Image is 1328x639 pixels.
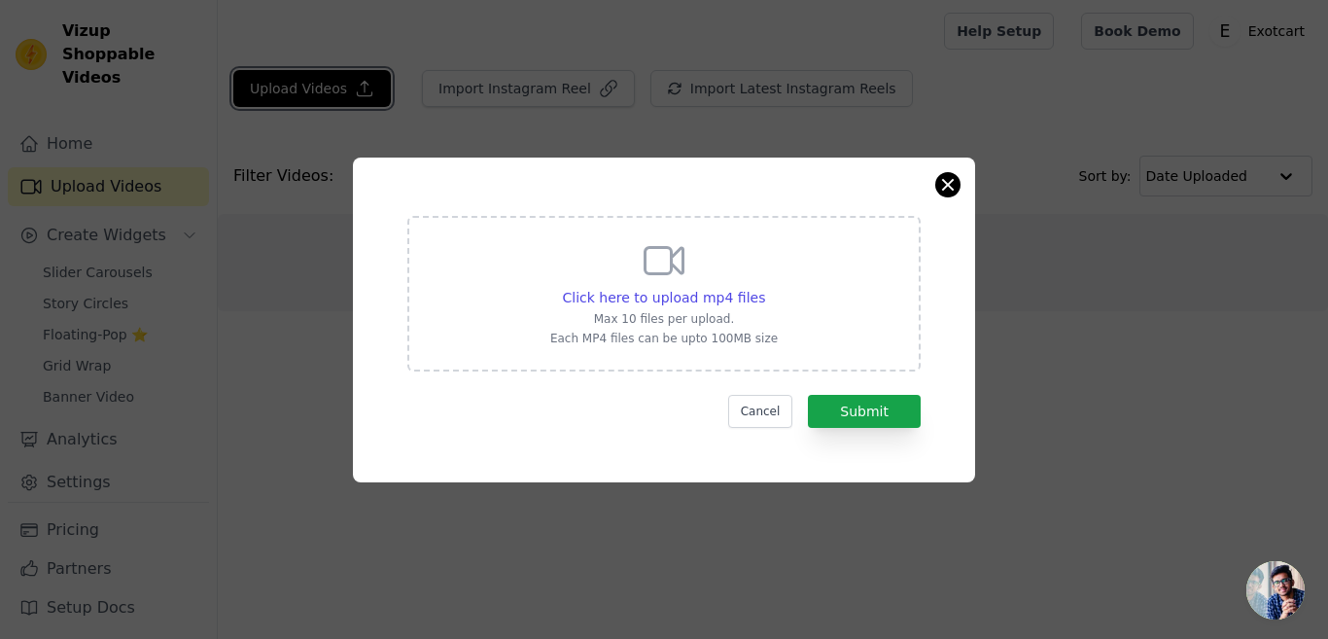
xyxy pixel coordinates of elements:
[936,173,960,196] button: Close modal
[550,331,778,346] p: Each MP4 files can be upto 100MB size
[563,290,766,305] span: Click here to upload mp4 files
[728,395,793,428] button: Cancel
[550,311,778,327] p: Max 10 files per upload.
[1246,561,1305,620] a: Open chat
[808,395,921,428] button: Submit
